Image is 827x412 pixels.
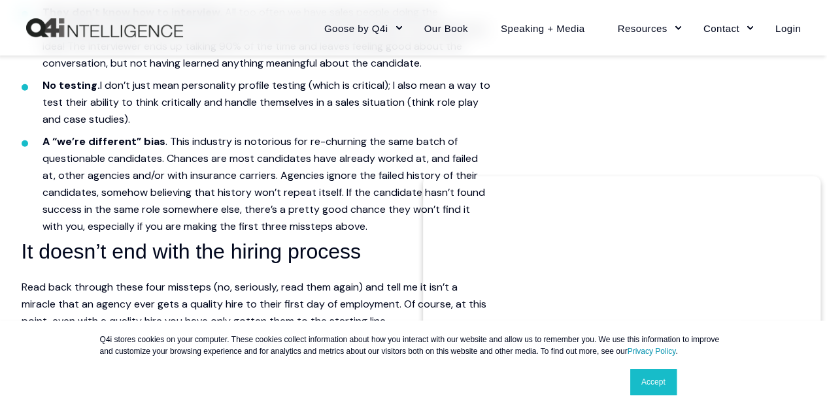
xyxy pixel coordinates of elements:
[100,334,728,357] p: Q4i stores cookies on your computer. These cookies collect information about how you interact wit...
[42,135,165,148] strong: A “we’re different” bias
[22,235,492,268] h3: It doesn’t end with the hiring process
[627,347,675,356] a: Privacy Policy
[42,77,492,128] li: I don’t just mean personality profile testing (which is critical); I also mean a way to test thei...
[423,176,820,405] iframe: Popup CTA
[42,78,100,92] strong: No testing.
[22,279,492,330] p: Read back through these four missteps (no, seriously, read them again) and tell me it isn’t a mir...
[630,369,677,395] a: Accept
[42,133,492,235] li: . This industry is notorious for re-churning the same batch of questionable candidates. Chances a...
[26,18,183,38] img: Q4intelligence, LLC logo
[26,18,183,38] a: Back to Home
